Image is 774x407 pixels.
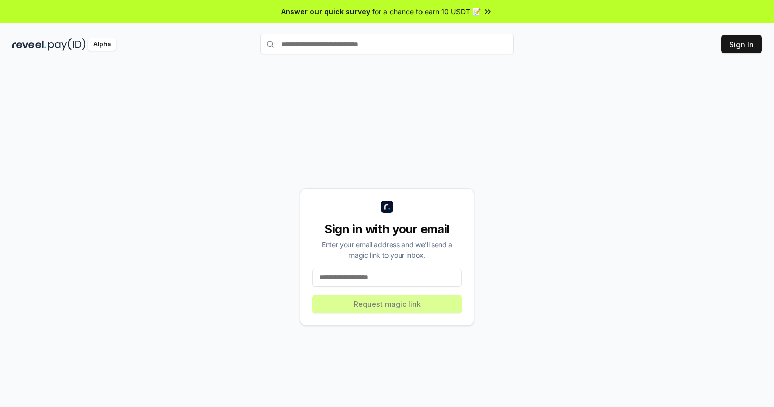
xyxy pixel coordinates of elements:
span: for a chance to earn 10 USDT 📝 [372,6,481,17]
div: Alpha [88,38,116,51]
img: pay_id [48,38,86,51]
img: reveel_dark [12,38,46,51]
div: Sign in with your email [312,221,462,237]
div: Enter your email address and we’ll send a magic link to your inbox. [312,239,462,261]
span: Answer our quick survey [281,6,370,17]
img: logo_small [381,201,393,213]
button: Sign In [721,35,762,53]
